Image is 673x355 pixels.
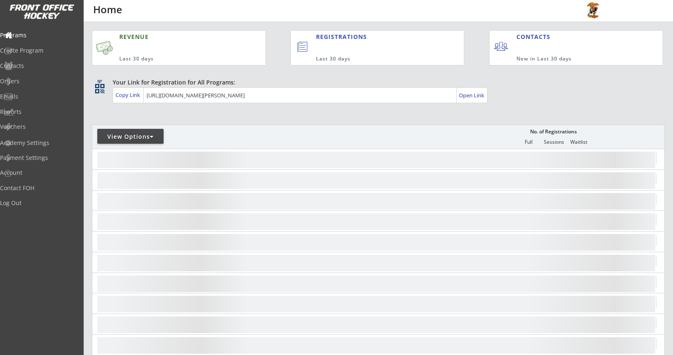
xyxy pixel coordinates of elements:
div: CONTACTS [516,33,554,41]
a: Open Link [459,89,485,101]
div: Full [516,139,541,145]
div: New in Last 30 days [516,56,624,63]
div: Your Link for Registration for All Programs: [113,78,639,87]
button: qr_code [94,82,106,95]
div: REVENUE [119,33,225,41]
div: No. of Registrations [528,129,579,135]
div: Copy Link [116,91,142,99]
div: Last 30 days [316,56,430,63]
div: View Options [97,133,164,141]
div: Last 30 days [119,56,225,63]
div: Waitlist [566,139,591,145]
div: Open Link [459,92,485,99]
div: REGISTRATIONS [316,33,426,41]
div: qr [94,78,104,84]
div: Sessions [541,139,566,145]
